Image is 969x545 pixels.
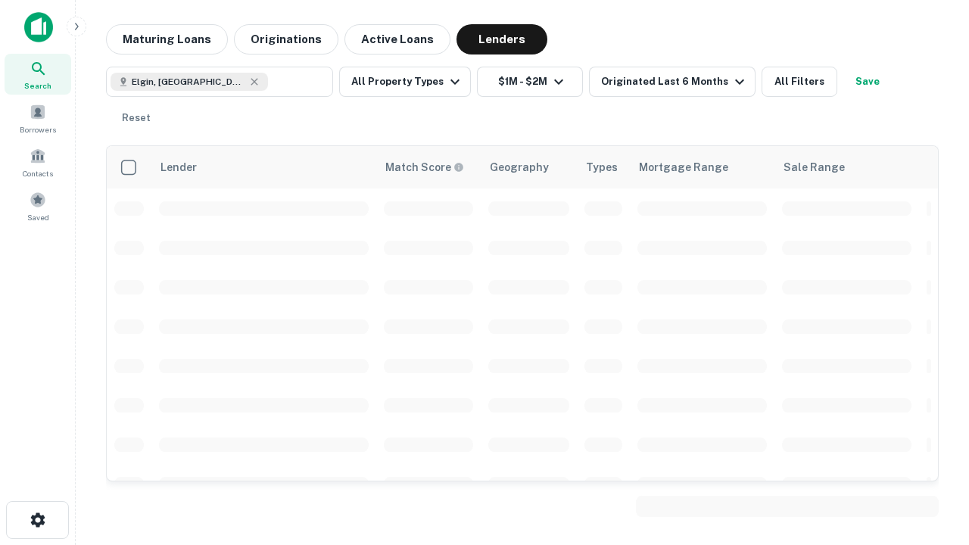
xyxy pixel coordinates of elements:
[577,146,630,188] th: Types
[344,24,450,54] button: Active Loans
[762,67,837,97] button: All Filters
[376,146,481,188] th: Capitalize uses an advanced AI algorithm to match your search with the best lender. The match sco...
[234,24,338,54] button: Originations
[601,73,749,91] div: Originated Last 6 Months
[477,67,583,97] button: $1M - $2M
[774,146,919,188] th: Sale Range
[23,167,53,179] span: Contacts
[5,98,71,139] a: Borrowers
[160,158,197,176] div: Lender
[5,185,71,226] a: Saved
[24,12,53,42] img: capitalize-icon.png
[630,146,774,188] th: Mortgage Range
[5,54,71,95] a: Search
[339,67,471,97] button: All Property Types
[20,123,56,135] span: Borrowers
[132,75,245,89] span: Elgin, [GEOGRAPHIC_DATA], [GEOGRAPHIC_DATA]
[24,79,51,92] span: Search
[589,67,756,97] button: Originated Last 6 Months
[385,159,461,176] h6: Match Score
[784,158,845,176] div: Sale Range
[106,24,228,54] button: Maturing Loans
[456,24,547,54] button: Lenders
[586,158,618,176] div: Types
[481,146,577,188] th: Geography
[639,158,728,176] div: Mortgage Range
[27,211,49,223] span: Saved
[490,158,549,176] div: Geography
[112,103,160,133] button: Reset
[5,142,71,182] a: Contacts
[151,146,376,188] th: Lender
[893,424,969,497] iframe: Chat Widget
[843,67,892,97] button: Save your search to get updates of matches that match your search criteria.
[385,159,464,176] div: Capitalize uses an advanced AI algorithm to match your search with the best lender. The match sco...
